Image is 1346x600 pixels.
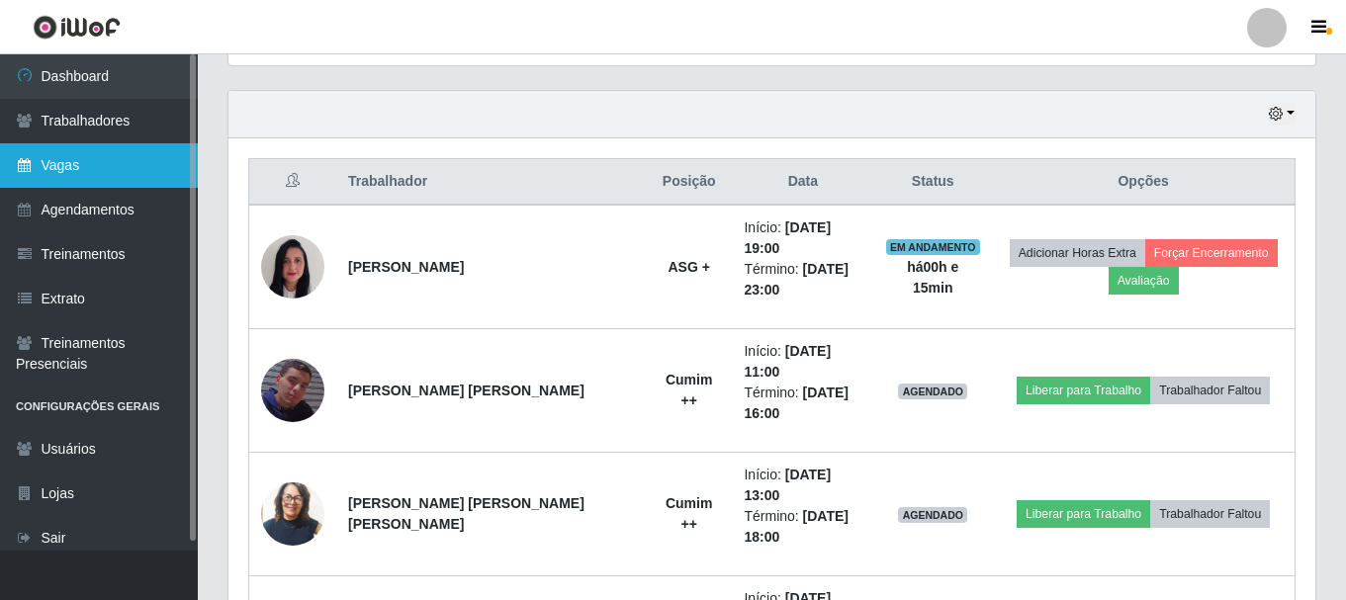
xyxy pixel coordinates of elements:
li: Término: [744,259,861,300]
time: [DATE] 11:00 [744,343,831,380]
button: Trabalhador Faltou [1150,377,1270,404]
time: [DATE] 19:00 [744,219,831,256]
strong: Cumim ++ [666,372,712,408]
img: 1738595682776.jpeg [261,334,324,447]
th: Opções [992,159,1295,206]
li: Término: [744,506,861,548]
img: CoreUI Logo [33,15,121,40]
li: Término: [744,383,861,424]
th: Posição [646,159,733,206]
img: 1738600380232.jpeg [261,225,324,309]
button: Trabalhador Faltou [1150,500,1270,528]
li: Início: [744,465,861,506]
button: Liberar para Trabalho [1017,500,1150,528]
button: Liberar para Trabalho [1017,377,1150,404]
span: EM ANDAMENTO [886,239,980,255]
span: AGENDADO [898,384,967,399]
strong: [PERSON_NAME] [348,259,464,275]
strong: [PERSON_NAME] [PERSON_NAME] [348,383,584,398]
strong: [PERSON_NAME] [PERSON_NAME] [PERSON_NAME] [348,495,584,532]
strong: há 00 h e 15 min [907,259,958,296]
img: 1720054938864.jpeg [261,476,324,551]
strong: Cumim ++ [666,495,712,532]
li: Início: [744,341,861,383]
strong: ASG + [668,259,709,275]
th: Data [732,159,873,206]
button: Forçar Encerramento [1145,239,1278,267]
span: AGENDADO [898,507,967,523]
button: Avaliação [1109,267,1179,295]
time: [DATE] 13:00 [744,467,831,503]
th: Trabalhador [336,159,646,206]
button: Adicionar Horas Extra [1010,239,1145,267]
li: Início: [744,217,861,259]
th: Status [873,159,992,206]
